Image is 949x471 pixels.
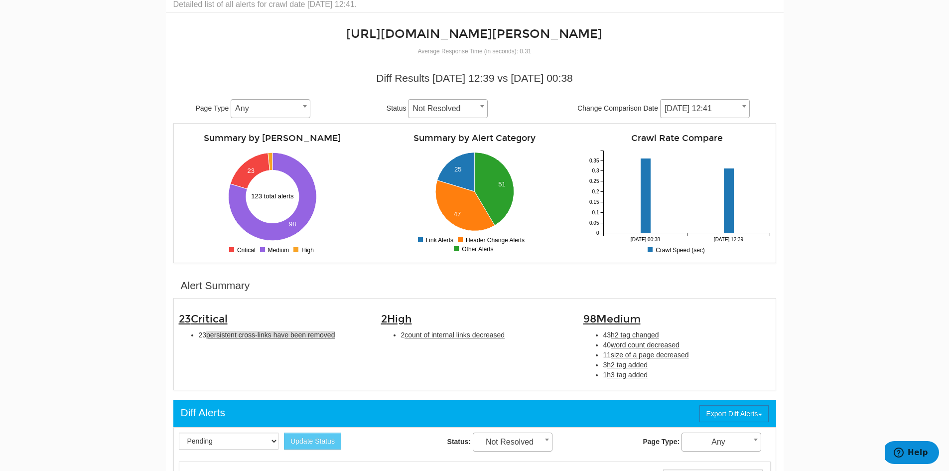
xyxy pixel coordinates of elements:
[589,158,599,163] tspan: 0.35
[607,371,648,379] span: h3 tag added
[583,134,771,143] h4: Crawl Rate Compare
[387,104,407,112] span: Status
[408,99,488,118] span: Not Resolved
[660,99,750,118] span: 10/13/2025 12:41
[179,134,366,143] h4: Summary by [PERSON_NAME]
[181,405,225,420] div: Diff Alerts
[603,340,771,350] li: 40
[381,313,412,325] span: 2
[596,230,599,236] tspan: 0
[603,350,771,360] li: 11
[231,99,310,118] span: Any
[603,370,771,380] li: 1
[405,331,505,339] span: count of internal links decreased
[611,351,688,359] span: size of a page decreased
[661,102,749,116] span: 10/13/2025 12:41
[643,438,679,446] strong: Page Type:
[381,134,568,143] h4: Summary by Alert Category
[611,331,659,339] span: h2 tag changed
[401,330,568,340] li: 2
[589,199,599,205] tspan: 0.15
[583,313,641,325] span: 98
[346,26,602,41] a: [URL][DOMAIN_NAME][PERSON_NAME]
[630,237,660,242] tspan: [DATE] 00:38
[592,210,599,215] tspan: 0.1
[603,330,771,340] li: 43
[592,189,599,194] tspan: 0.2
[596,313,641,325] span: Medium
[885,441,939,466] iframe: Opens a widget where you can find more information
[592,168,599,173] tspan: 0.3
[607,361,648,369] span: h2 tag added
[418,48,532,55] small: Average Response Time (in seconds): 0.31
[589,220,599,226] tspan: 0.05
[251,192,294,200] text: 123 total alerts
[206,331,335,339] span: persistent cross-links have been removed
[681,433,761,452] span: Any
[181,71,769,86] div: Diff Results [DATE] 12:39 vs [DATE] 00:38
[473,433,552,452] span: Not Resolved
[284,433,341,450] button: Update Status
[181,278,250,293] div: Alert Summary
[682,435,761,449] span: Any
[231,102,310,116] span: Any
[699,405,768,422] button: Export Diff Alerts
[196,104,229,112] span: Page Type
[611,341,679,349] span: word count decreased
[191,313,228,325] span: Critical
[589,178,599,184] tspan: 0.25
[473,435,552,449] span: Not Resolved
[447,438,471,446] strong: Status:
[408,102,487,116] span: Not Resolved
[713,237,743,242] tspan: [DATE] 12:39
[577,104,658,112] span: Change Comparison Date
[387,313,412,325] span: High
[179,313,228,325] span: 23
[603,360,771,370] li: 3
[199,330,366,340] li: 23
